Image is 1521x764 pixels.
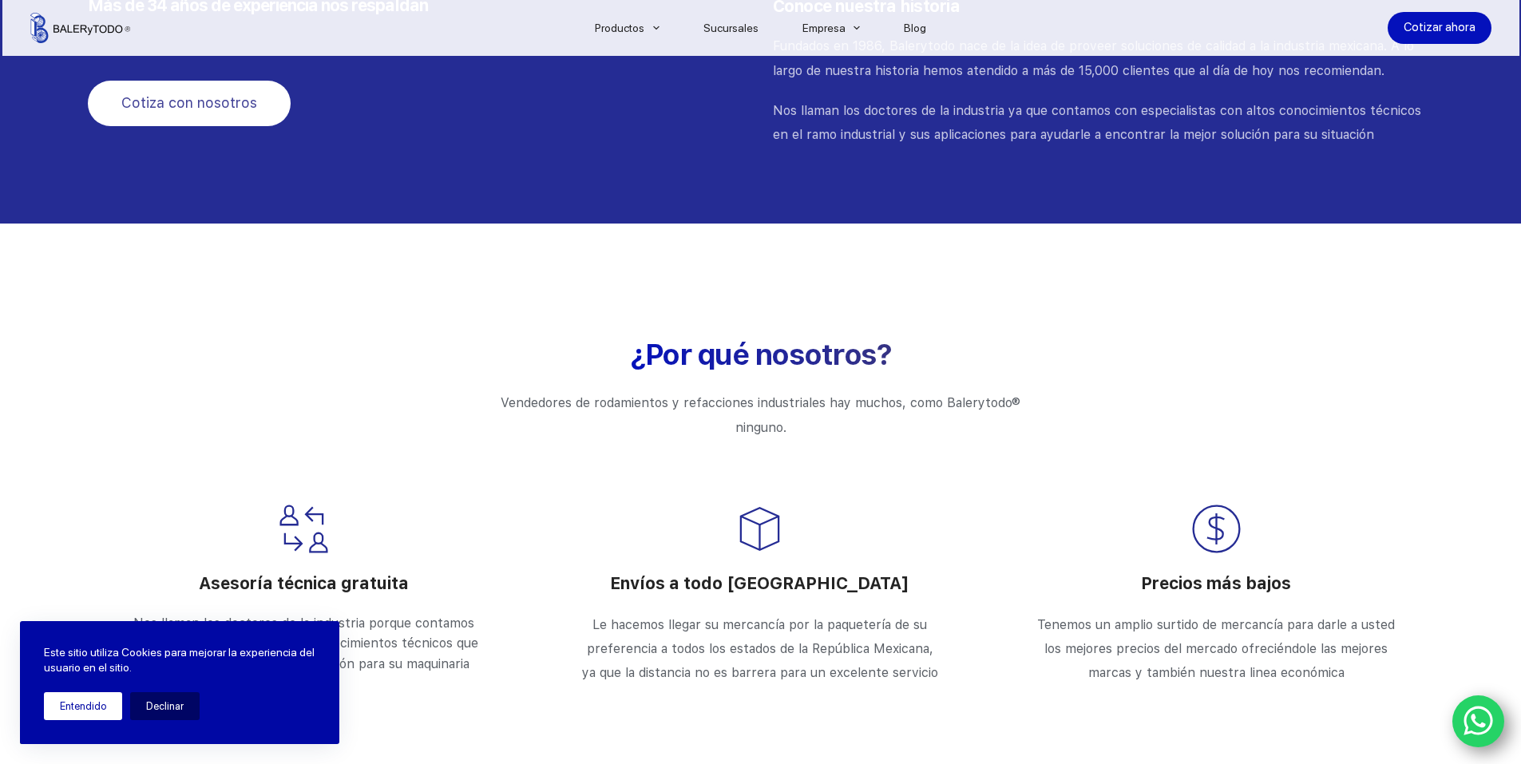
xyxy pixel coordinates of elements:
button: Entendido [44,692,122,720]
span: Le hacemos llegar su mercancía por la paquetería de su preferencia a todos los estados de la Repú... [582,617,938,681]
span: Vendedores de rodamientos y refacciones industriales hay muchos, como Balerytodo® ninguno. [501,395,1024,434]
a: WhatsApp [1452,695,1505,748]
a: Cotizar ahora [1388,12,1491,44]
span: Nos llaman los doctores de la industria ya que contamos con especialistas con altos conocimientos... [773,103,1425,142]
span: Fundados en 1986, Balerytodo nace de la idea de proveer soluciones de calidad a la industria mexi... [773,38,1418,77]
img: Balerytodo [30,13,130,43]
span: Cotiza con nosotros [121,92,257,115]
p: Este sitio utiliza Cookies para mejorar la experiencia del usuario en el sitio. [44,645,315,676]
span: Tenemos un amplio surtido de mercancía para darle a usted los mejores precios del mercado ofrecié... [1037,617,1399,681]
span: Envíos a todo [GEOGRAPHIC_DATA] [610,573,909,593]
span: Asesoría técnica gratuita [199,573,409,593]
span: ¿Por qué nosotros? [630,338,891,372]
button: Declinar [130,692,200,720]
span: Nos llaman los doctores de la industria porque contamos con especialistas con amplios conocimient... [130,616,482,671]
a: Cotiza con nosotros [88,81,291,126]
span: Precios más bajos [1141,573,1291,593]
